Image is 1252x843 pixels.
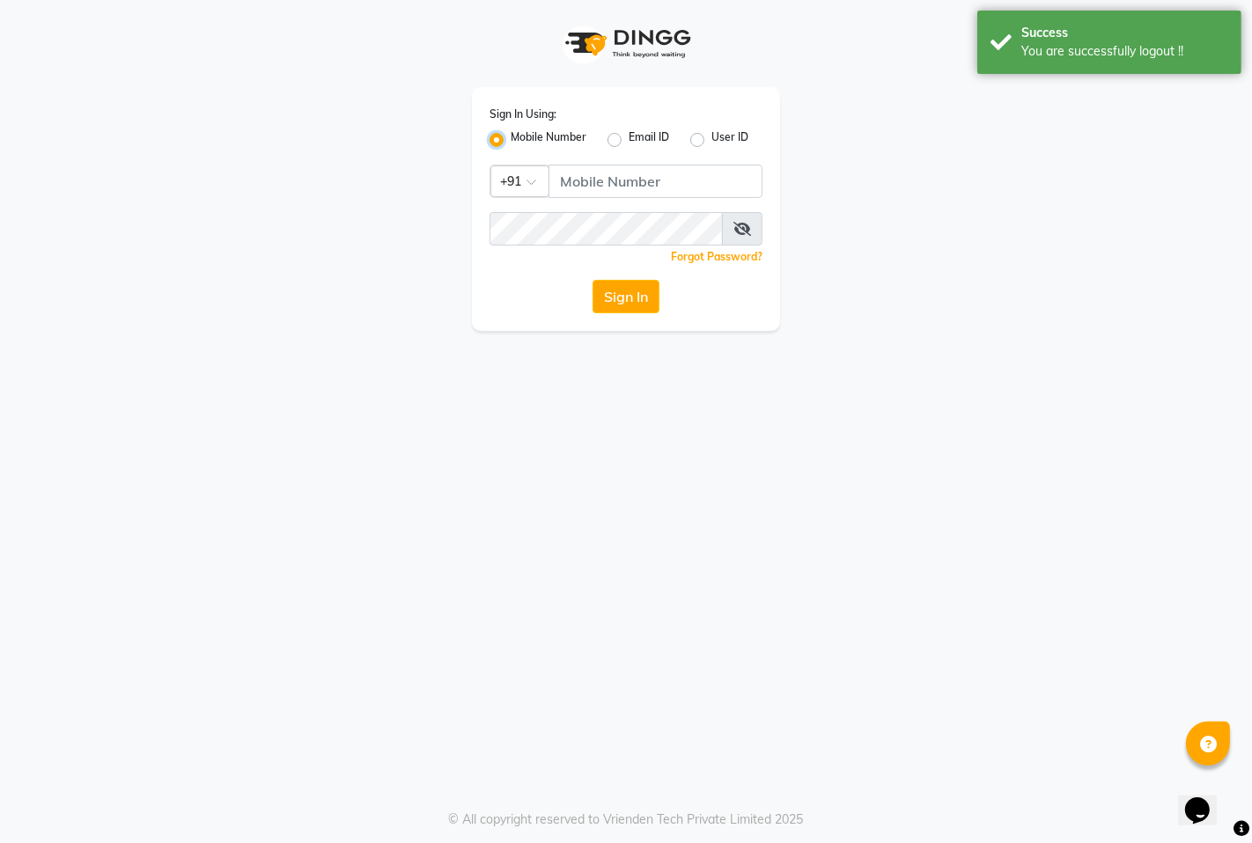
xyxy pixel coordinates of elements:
[490,212,723,246] input: Username
[593,280,659,313] button: Sign In
[490,106,556,122] label: Sign In Using:
[511,129,586,150] label: Mobile Number
[556,18,696,70] img: logo1.svg
[711,129,748,150] label: User ID
[1021,42,1228,61] div: You are successfully logout !!
[1178,773,1234,825] iframe: chat widget
[629,129,669,150] label: Email ID
[1021,24,1228,42] div: Success
[671,250,762,263] a: Forgot Password?
[549,165,762,198] input: Username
